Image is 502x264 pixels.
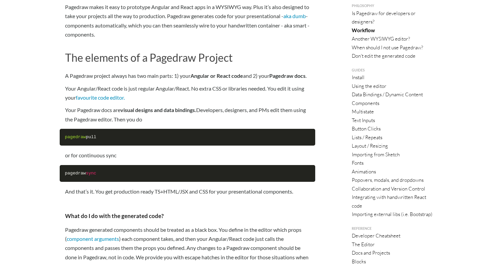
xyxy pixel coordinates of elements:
[65,84,310,102] p: Your Angular/React code is just regular Angular/React. No extra CSS or libraries needed. You edit...
[352,108,374,115] a: Multistate
[352,3,437,9] a: Philosophy
[352,143,388,149] a: Layout / Resizing
[352,250,390,256] a: Docs and Projects
[352,160,364,166] a: Fonts
[60,165,315,182] code: pagedraw
[65,151,310,160] p: or for continuous sync
[352,67,437,73] a: Guides
[352,134,382,141] a: Lists / Repeats
[352,186,425,192] a: Collaboration and Version Control
[65,213,310,219] h3: What do I do with the generated code?
[352,226,437,232] a: Reference
[352,27,375,33] a: Workflow
[67,235,119,242] a: component arguments
[89,94,125,101] a: rite code editor.
[352,53,415,59] a: Don't edit the generated code
[352,100,379,106] a: Components
[352,232,400,239] a: Developer Cheatsheet
[76,94,86,101] a: favo
[65,187,310,196] p: And that’s it. You get production ready TS+HTML/JSX and CSS for your presentational components.
[269,72,305,79] strong: Pagedraw docs
[352,117,375,123] a: Text Inputs
[65,71,310,80] p: A Pagedraw project always has two main parts: 1) your and 2) your .
[352,151,400,158] a: Importing from Sketch
[352,241,375,248] a: The Editor
[352,74,365,81] a: Install
[86,94,89,101] a: u
[352,10,415,25] a: Is Pagedraw for developers or designers?
[65,52,310,63] h2: The elements of a Pagedraw Project
[65,135,86,140] span: pagedraw
[86,171,96,176] span: sync
[352,91,423,98] a: Data Bindings / Dynamic Content
[65,105,310,123] p: Your Pagedraw docs are Developers, designers, and PMs edit them using the Pagedraw editor. Then y...
[352,194,426,209] a: Integrating with handwritten React code
[120,107,196,113] strong: visual designs and data bindings.
[352,36,410,42] a: Another WYSIWYG editor?
[283,13,306,19] a: aka dumb
[190,72,243,79] strong: Angular or React code
[352,211,433,217] a: Importing external libs (i.e. Bootstrap)
[352,44,423,51] a: When should I not use Pagedraw?
[60,129,315,146] code: pull
[352,168,376,175] a: Animations
[352,177,424,183] a: Popovers, modals, and dropdowns
[65,2,310,39] p: Pagedraw makes it easy to prototype Angular and React apps in a WYSIWYG way. Plus it’s also desig...
[352,125,381,132] a: Button Clicks
[352,83,386,89] a: Using the editor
